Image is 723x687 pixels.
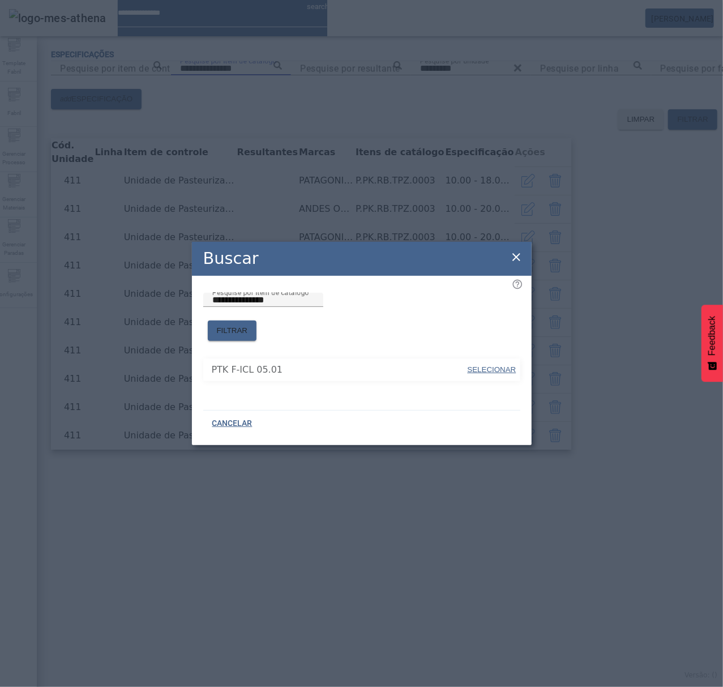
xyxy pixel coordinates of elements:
[707,316,717,356] span: Feedback
[701,305,723,382] button: Feedback - Mostrar pesquisa
[212,288,309,296] mat-label: Pesquise por item de catálogo
[203,413,262,434] button: CANCELAR
[203,246,259,271] h2: Buscar
[208,321,257,341] button: FILTRAR
[212,418,253,429] span: CANCELAR
[212,363,467,377] span: PTK F-ICL 05.01
[468,365,516,374] span: SELECIONAR
[217,325,248,336] span: FILTRAR
[466,360,517,380] button: SELECIONAR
